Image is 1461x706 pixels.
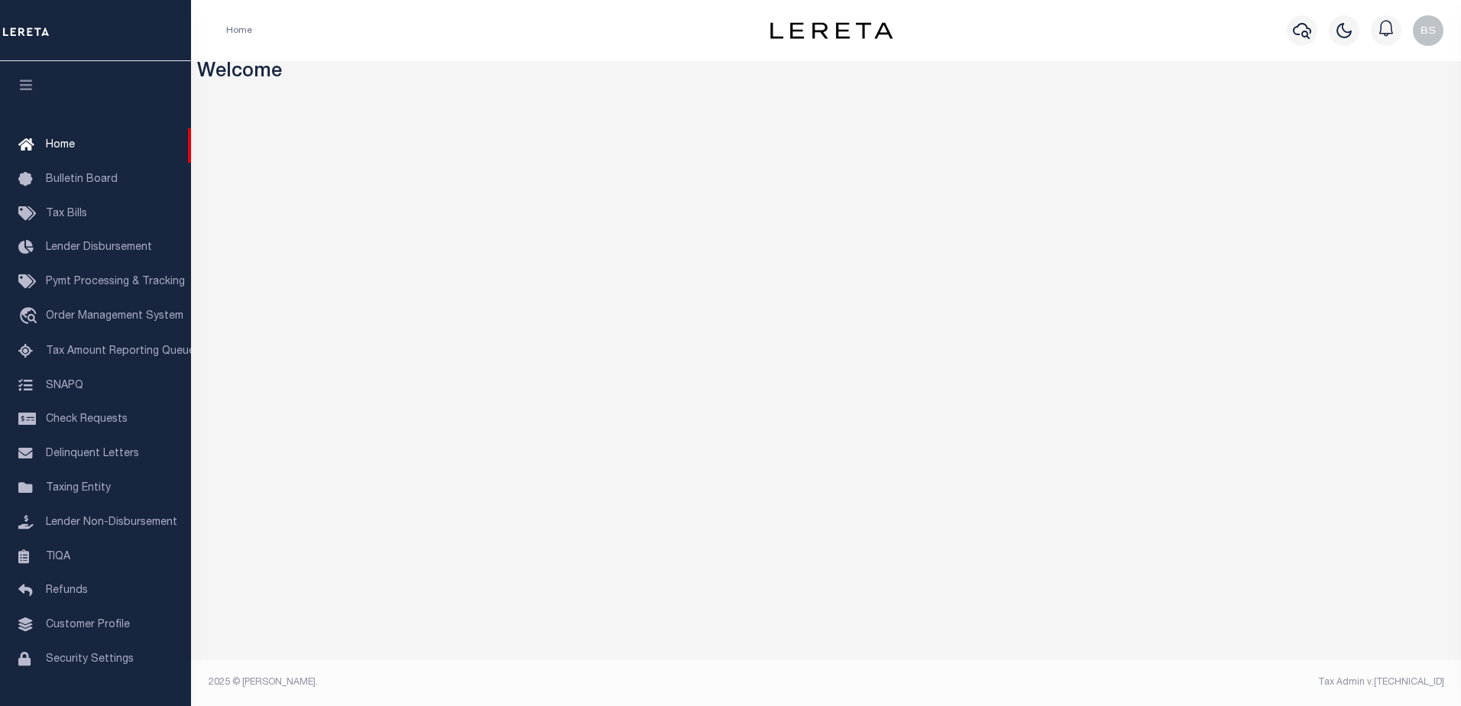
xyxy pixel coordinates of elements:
[837,675,1444,689] div: Tax Admin v.[TECHNICAL_ID]
[197,675,827,689] div: 2025 © [PERSON_NAME].
[226,24,252,37] li: Home
[770,22,892,39] img: logo-dark.svg
[46,517,177,528] span: Lender Non-Disbursement
[46,551,70,562] span: TIQA
[46,449,139,459] span: Delinquent Letters
[1413,15,1443,46] img: svg+xml;base64,PHN2ZyB4bWxucz0iaHR0cDovL3d3dy53My5vcmcvMjAwMC9zdmciIHBvaW50ZXItZXZlbnRzPSJub25lIi...
[46,380,83,390] span: SNAPQ
[46,414,128,425] span: Check Requests
[46,209,87,219] span: Tax Bills
[197,61,1456,85] h3: Welcome
[46,654,134,665] span: Security Settings
[46,311,183,322] span: Order Management System
[18,307,43,327] i: travel_explore
[46,620,130,630] span: Customer Profile
[46,277,185,287] span: Pymt Processing & Tracking
[46,140,75,151] span: Home
[46,242,152,253] span: Lender Disbursement
[46,483,111,494] span: Taxing Entity
[46,585,88,596] span: Refunds
[46,174,118,185] span: Bulletin Board
[46,346,195,357] span: Tax Amount Reporting Queue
